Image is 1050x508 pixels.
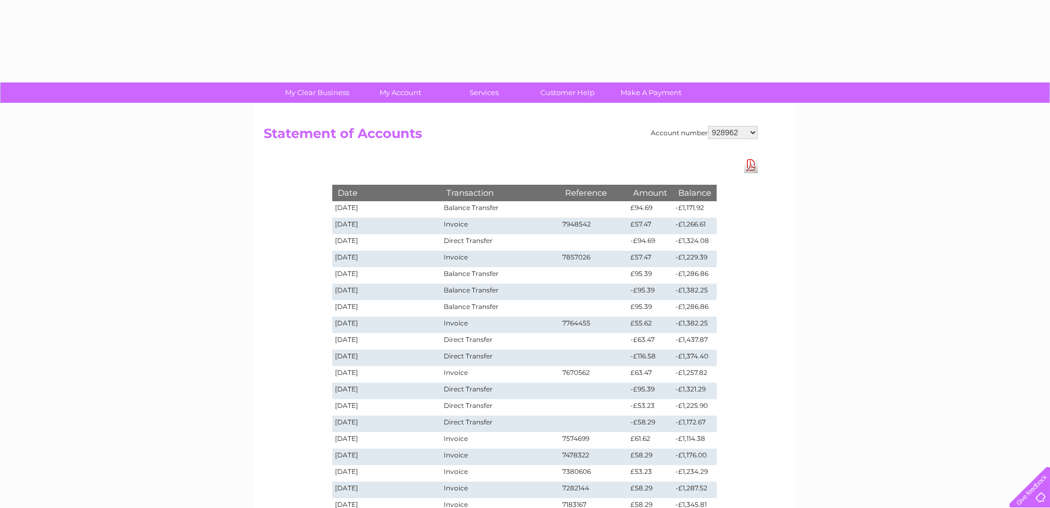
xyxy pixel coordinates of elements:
[673,399,717,416] td: -£1,225.90
[441,218,560,234] td: Invoice
[673,300,717,317] td: -£1,286.86
[560,218,628,234] td: 7948542
[441,284,560,300] td: Balance Transfer
[441,366,560,383] td: Invoice
[441,234,560,251] td: Direct Transfer
[673,267,717,284] td: -£1,286.86
[439,82,529,103] a: Services
[673,201,717,218] td: -£1,171.92
[628,449,673,465] td: £58.29
[628,366,673,383] td: £63.47
[441,416,560,432] td: Direct Transfer
[560,366,628,383] td: 7670562
[628,350,673,366] td: -£116.58
[628,300,673,317] td: £95.39
[441,383,560,399] td: Direct Transfer
[628,383,673,399] td: -£95.39
[332,234,441,251] td: [DATE]
[673,284,717,300] td: -£1,382.25
[441,465,560,482] td: Invoice
[441,432,560,449] td: Invoice
[560,317,628,333] td: 7764455
[673,185,717,201] th: Balance
[560,482,628,498] td: 7282144
[441,482,560,498] td: Invoice
[560,449,628,465] td: 7478322
[332,465,441,482] td: [DATE]
[628,416,673,432] td: -£58.29
[441,350,560,366] td: Direct Transfer
[332,366,441,383] td: [DATE]
[628,251,673,267] td: £57.47
[560,465,628,482] td: 7380606
[441,251,560,267] td: Invoice
[441,300,560,317] td: Balance Transfer
[628,482,673,498] td: £58.29
[628,185,673,201] th: Amount
[332,350,441,366] td: [DATE]
[628,201,673,218] td: £94.69
[628,432,673,449] td: £61.62
[628,234,673,251] td: -£94.69
[441,267,560,284] td: Balance Transfer
[673,482,717,498] td: -£1,287.52
[355,82,446,103] a: My Account
[332,449,441,465] td: [DATE]
[441,317,560,333] td: Invoice
[628,399,673,416] td: -£53.23
[332,383,441,399] td: [DATE]
[628,465,673,482] td: £53.23
[441,201,560,218] td: Balance Transfer
[673,366,717,383] td: -£1,257.82
[522,82,613,103] a: Customer Help
[441,333,560,350] td: Direct Transfer
[332,267,441,284] td: [DATE]
[441,449,560,465] td: Invoice
[332,317,441,333] td: [DATE]
[332,201,441,218] td: [DATE]
[560,432,628,449] td: 7574699
[332,251,441,267] td: [DATE]
[673,432,717,449] td: -£1,114.38
[441,399,560,416] td: Direct Transfer
[441,185,560,201] th: Transaction
[332,432,441,449] td: [DATE]
[332,333,441,350] td: [DATE]
[673,465,717,482] td: -£1,234.29
[264,126,758,147] h2: Statement of Accounts
[673,234,717,251] td: -£1,324.08
[673,251,717,267] td: -£1,229.39
[332,399,441,416] td: [DATE]
[272,82,362,103] a: My Clear Business
[560,251,628,267] td: 7857026
[332,185,441,201] th: Date
[673,383,717,399] td: -£1,321.29
[628,284,673,300] td: -£95.39
[744,157,758,173] a: Download Pdf
[673,317,717,333] td: -£1,382.25
[673,350,717,366] td: -£1,374.40
[628,218,673,234] td: £57.47
[332,284,441,300] td: [DATE]
[332,218,441,234] td: [DATE]
[673,218,717,234] td: -£1,266.61
[628,333,673,350] td: -£63.47
[628,267,673,284] td: £95.39
[673,333,717,350] td: -£1,437.87
[673,449,717,465] td: -£1,176.00
[673,416,717,432] td: -£1,172.67
[606,82,696,103] a: Make A Payment
[628,317,673,333] td: £55.62
[332,482,441,498] td: [DATE]
[332,416,441,432] td: [DATE]
[560,185,628,201] th: Reference
[651,126,758,139] div: Account number
[332,300,441,317] td: [DATE]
